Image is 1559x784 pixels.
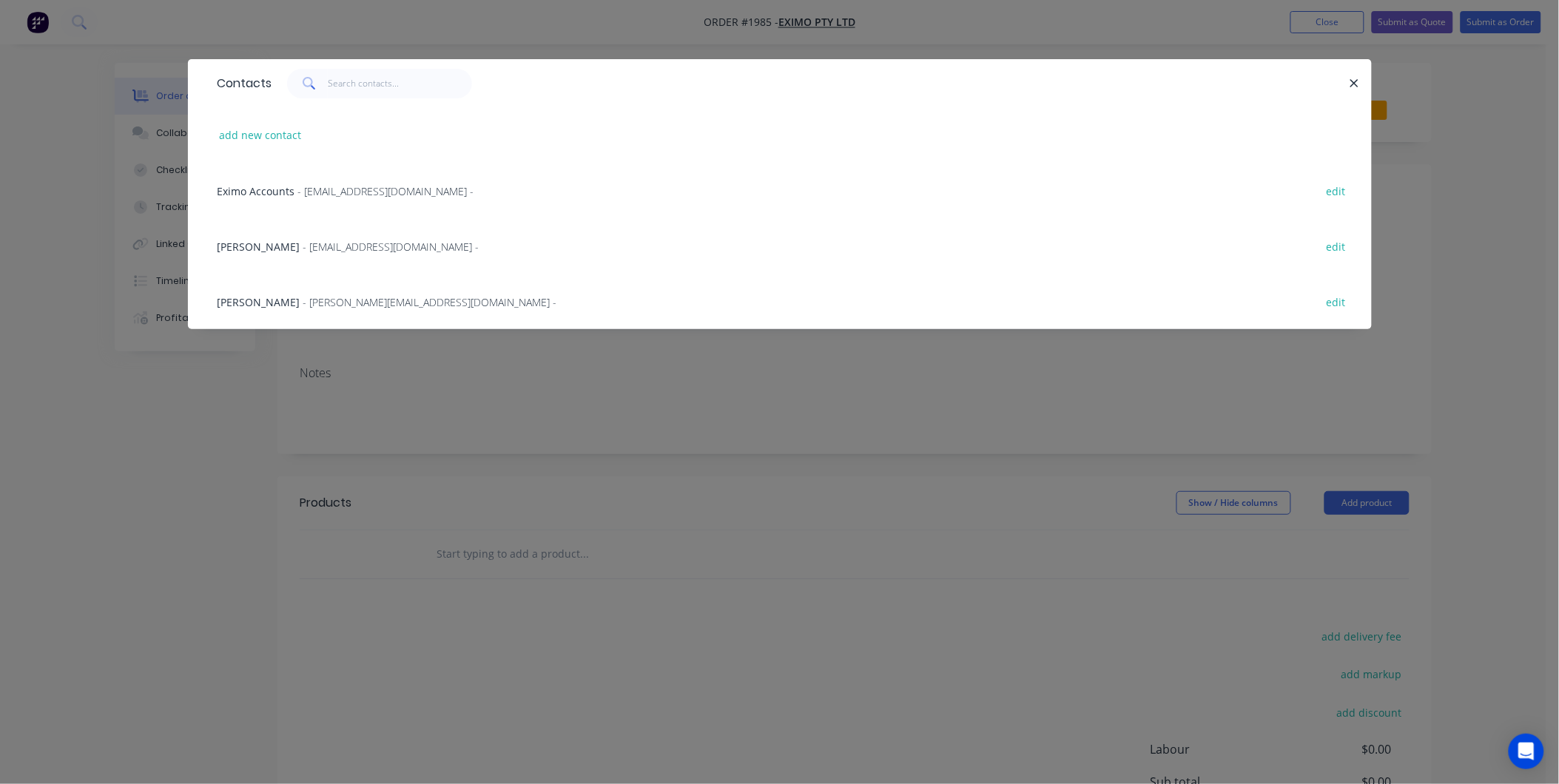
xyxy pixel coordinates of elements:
span: Eximo Accounts [218,184,295,198]
button: edit [1319,180,1354,200]
span: [PERSON_NAME] [218,295,300,309]
div: Open Intercom Messenger [1509,734,1544,769]
button: edit [1319,291,1354,311]
button: add new contact [212,125,309,145]
span: - [EMAIL_ADDRESS][DOMAIN_NAME] - [298,184,474,198]
div: Contacts [210,60,272,107]
span: [PERSON_NAME] [218,240,300,254]
input: Search contacts... [328,69,472,98]
span: - [PERSON_NAME][EMAIL_ADDRESS][DOMAIN_NAME] - [303,295,557,309]
button: edit [1319,236,1354,256]
span: - [EMAIL_ADDRESS][DOMAIN_NAME] - [303,240,479,254]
